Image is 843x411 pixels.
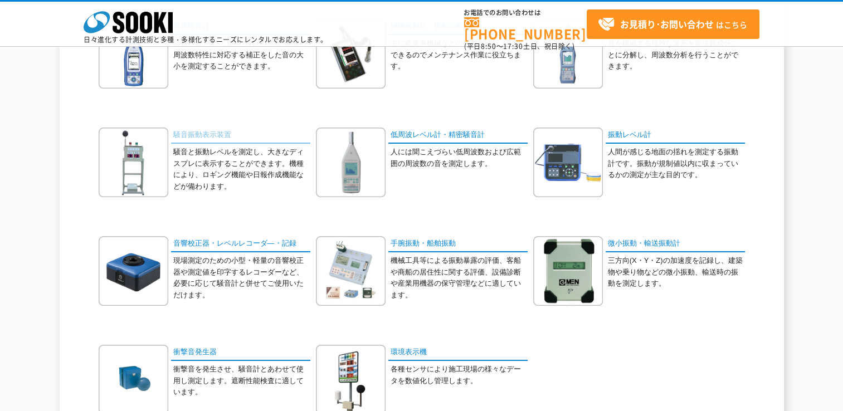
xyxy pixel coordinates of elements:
[316,19,386,89] img: 機械振動計・振動診断
[533,19,603,89] img: FFT分析・オクターブバンド分析
[503,41,523,51] span: 17:30
[533,236,603,306] img: 微小振動・輸送振動計
[173,255,310,301] p: 現場測定のための小型・軽量の音響校正器や測定値を印字するレコーダーなど、必要に応じて騒音計と併せてご使用いただけます。
[171,345,310,361] a: 衝撃音発生器
[391,146,528,170] p: 人には聞こえづらい低周波数および広範囲の周波数の音を測定します。
[608,255,745,290] p: 三方向(X・Y・Z)の加速度を記録し、建築物や乗り物などの微小振動、輸送時の振動を測定します。
[464,41,574,51] span: (平日 ～ 土日、祝日除く)
[608,146,745,181] p: 人間が感じる地面の揺れを測定する振動計です。振動が規制値以内に収まっているかの測定が主な目的です。
[316,128,386,197] img: 低周波レベル計・精密騒音計
[606,236,745,252] a: 微小振動・輸送振動計
[99,19,168,89] img: 普通騒音計
[391,38,528,72] p: 主に産業系機械などの振動を分析・診断できるのでメンテナンス作業に役立ちます。
[173,38,310,72] p: 騒音計は、JISで定められた人間の聴覚の周波数特性に対応する補正をした音の大小を測定することができます。
[606,128,745,144] a: 振動レベル計
[173,364,310,398] p: 衝撃音を発生させ、騒音計とあわせて使用し測定します。遮断性能検査に適しています。
[391,255,528,301] p: 機械工具等による振動暴露の評価、客船や商船の居住性に関する評価、設備診断や産業用機器の保守管理などに適しています。
[608,38,745,72] p: 音を構成する複雑な波形を周波数成分ごとに分解し、周波数分析を行うことができます。
[481,41,496,51] span: 8:50
[171,128,310,144] a: 騒音振動表示装置
[99,128,168,197] img: 騒音振動表示装置
[464,17,587,40] a: [PHONE_NUMBER]
[388,345,528,361] a: 環境表示機
[84,36,328,43] p: 日々進化する計測技術と多種・多様化するニーズにレンタルでお応えします。
[316,236,386,306] img: 手腕振動・船舶振動
[171,236,310,252] a: 音響校正器・レベルレコーダ―・記録
[99,236,168,306] img: 音響校正器・レベルレコーダ―・記録
[388,236,528,252] a: 手腕振動・船舶振動
[173,146,310,193] p: 騒音と振動レベルを測定し、大きなディスプレに表示することができます。機種により、ロギング機能や日報作成機能などが備わります。
[388,128,528,144] a: 低周波レベル計・精密騒音計
[464,9,587,16] span: お電話でのお問い合わせは
[533,128,603,197] img: 振動レベル計
[587,9,759,39] a: お見積り･お問い合わせはこちら
[391,364,528,387] p: 各種センサにより施工現場の様々なデータを数値化し管理します。
[620,17,714,31] strong: お見積り･お問い合わせ
[598,16,747,33] span: はこちら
